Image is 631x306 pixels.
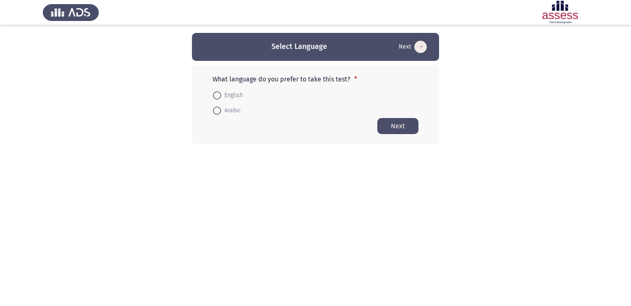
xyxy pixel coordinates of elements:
[221,90,243,100] span: English
[396,40,429,53] button: Start assessment
[377,118,418,134] button: Start assessment
[213,75,418,83] p: What language do you prefer to take this test?
[221,106,241,116] span: Arabic
[271,42,327,52] h3: Select Language
[532,1,588,24] img: Assessment logo of ASSESS Employability - EBI
[43,1,99,24] img: Assess Talent Management logo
